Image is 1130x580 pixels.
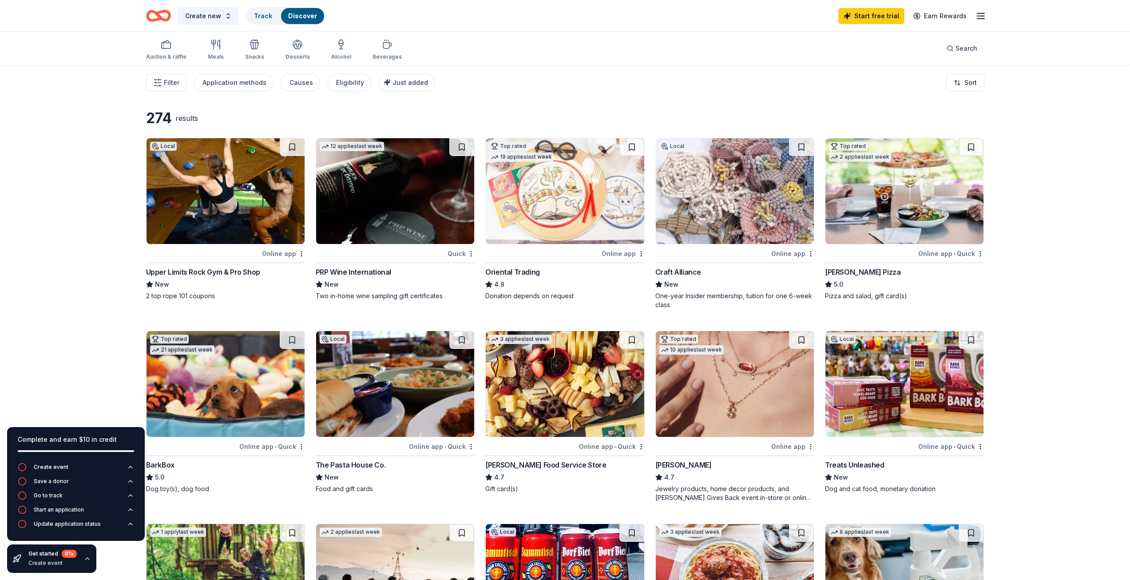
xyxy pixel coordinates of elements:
div: Create event [28,560,77,567]
div: Complete and earn $10 in credit [18,434,134,445]
a: Home [146,5,171,26]
img: Image for Treats Unleashed [825,331,983,437]
img: Image for BarkBox [147,331,305,437]
div: [PERSON_NAME] Food Service Store [485,460,606,470]
div: 274 [146,109,172,127]
div: 0 % [62,550,77,558]
div: Oriental Trading [485,267,540,277]
div: 2 applies last week [320,528,382,537]
div: Donation depends on request [485,292,644,300]
img: Image for Gordon Food Service Store [486,331,644,437]
button: Causes [281,74,320,92]
a: Image for Oriental TradingTop rated19 applieslast weekOnline appOriental Trading4.8Donation depen... [485,138,644,300]
div: Meals [208,53,224,60]
button: TrackDiscover [246,7,325,25]
div: Online app Quick [918,441,984,452]
div: PRP Wine International [316,267,391,277]
a: Image for Upper Limits Rock Gym & Pro ShopLocalOnline appUpper Limits Rock Gym & Pro ShopNew2 top... [146,138,305,300]
div: Upper Limits Rock Gym & Pro Shop [146,267,260,277]
div: 3 applies last week [489,335,551,344]
span: 5.0 [155,472,164,483]
button: Application methods [194,74,274,92]
div: Top rated [829,142,868,151]
img: Image for Oriental Trading [486,138,644,244]
div: 12 applies last week [320,142,384,151]
div: Treats Unleashed [825,460,884,470]
div: Top rated [659,335,698,344]
button: Meals [208,36,224,65]
div: Food and gift cards [316,484,475,493]
span: • [954,443,956,450]
a: Image for The Pasta House Co.LocalOnline app•QuickThe Pasta House Co.NewFood and gift cards [316,331,475,493]
div: 6 applies last week [829,528,891,537]
button: Eligibility [327,74,371,92]
div: [PERSON_NAME] [655,460,712,470]
div: Get started [28,550,77,558]
div: Online app Quick [409,441,475,452]
div: [PERSON_NAME] Pizza [825,267,900,277]
div: Craft Alliance [655,267,701,277]
button: Just added [378,74,435,92]
div: Application methods [202,77,266,88]
span: New [325,279,339,290]
span: New [664,279,678,290]
button: Start an application [18,505,134,520]
div: Online app Quick [918,248,984,259]
div: Two in-home wine sampling gift certificates [316,292,475,300]
span: 4.8 [494,279,504,290]
span: Sort [964,77,977,88]
div: results [175,113,198,124]
a: Image for BarkBoxTop rated21 applieslast weekOnline app•QuickBarkBox5.0Dog toy(s), dog food [146,331,305,493]
span: • [444,443,446,450]
button: Create event [18,463,134,477]
div: 10 applies last week [659,345,724,355]
a: Image for Gordon Food Service Store3 applieslast weekOnline app•Quick[PERSON_NAME] Food Service S... [485,331,644,493]
div: Local [150,142,177,151]
button: Alcohol [331,36,351,65]
button: Desserts [285,36,310,65]
div: Create event [34,464,68,471]
div: 21 applies last week [150,345,214,355]
a: Image for Treats UnleashedLocalOnline app•QuickTreats UnleashedNewDog and cat food, monetary dona... [825,331,984,493]
a: Image for Kendra ScottTop rated10 applieslast weekOnline app[PERSON_NAME]4.7Jewelry products, hom... [655,331,814,502]
div: Local [829,335,856,344]
div: 1 apply last week [150,528,206,537]
a: Image for Dewey's PizzaTop rated2 applieslast weekOnline app•Quick[PERSON_NAME] Pizza5.0Pizza and... [825,138,984,300]
div: Start an application [34,506,84,513]
div: The Pasta House Co. [316,460,385,470]
span: Search [956,43,977,54]
span: Create new [185,11,221,21]
span: 4.7 [664,472,674,483]
span: New [325,472,339,483]
div: Online app [602,248,645,259]
span: • [615,443,616,450]
button: Update application status [18,520,134,534]
span: • [275,443,277,450]
div: Pizza and salad, gift card(s) [825,292,984,300]
button: Sort [946,74,984,92]
div: 19 applies last week [489,152,554,162]
span: 4.7 [494,472,504,483]
div: Online app [771,248,814,259]
img: Image for Kendra Scott [656,331,814,437]
a: Start free trial [838,8,904,24]
div: Snacks [245,53,264,60]
a: Discover [288,12,317,20]
button: Auction & raffle [146,36,186,65]
div: Desserts [285,53,310,60]
span: New [155,279,169,290]
button: Snacks [245,36,264,65]
img: Image for Craft Alliance [656,138,814,244]
div: Eligibility [336,77,364,88]
div: 2 top rope 101 coupons [146,292,305,300]
div: Top rated [489,142,528,151]
span: Filter [164,77,179,88]
div: Local [489,528,516,536]
div: Causes [289,77,313,88]
a: Image for Craft AllianceLocalOnline appCraft AllianceNewOne-year Insider membership, tuition for ... [655,138,814,309]
div: BarkBox [146,460,174,470]
div: Beverages [373,53,402,60]
span: 5.0 [834,279,843,290]
div: Quick [448,248,475,259]
div: Online app Quick [579,441,645,452]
